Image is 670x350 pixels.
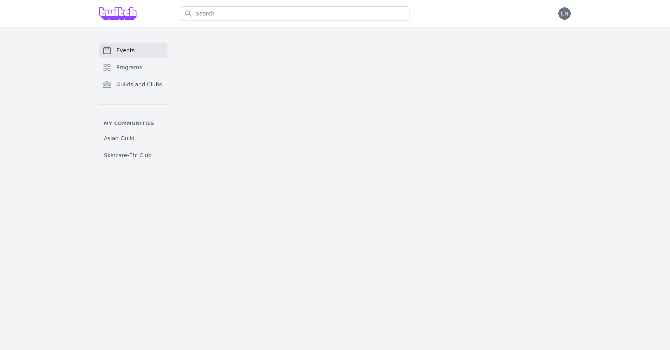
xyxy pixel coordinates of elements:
[99,77,167,92] a: Guilds and Clubs
[116,81,162,88] span: Guilds and Clubs
[99,131,167,145] a: Asian Guild
[116,46,135,54] span: Events
[116,63,142,71] span: Programs
[180,6,409,21] input: Search
[99,43,167,58] a: Events
[104,134,135,142] span: Asian Guild
[99,7,136,20] img: Grove
[99,148,167,162] a: Skincare-Etc Club
[99,43,167,162] nav: Sidebar
[558,7,571,20] button: CN
[104,151,152,159] span: Skincare-Etc Club
[99,60,167,75] a: Programs
[561,11,568,16] span: CN
[99,120,167,127] p: My communities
